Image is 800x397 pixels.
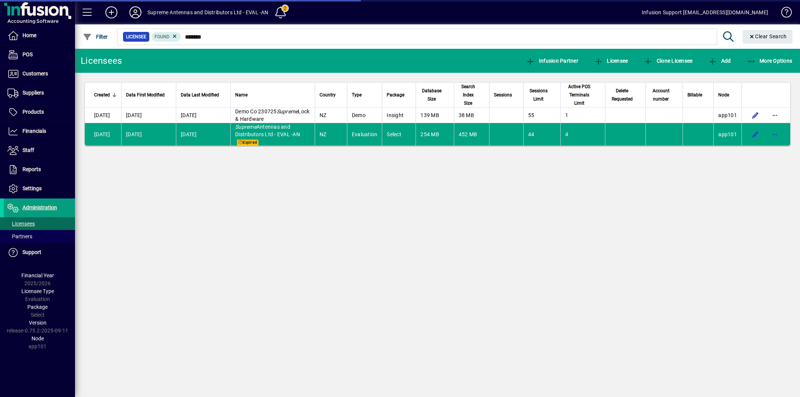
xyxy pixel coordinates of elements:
[644,58,692,64] span: Clone Licensee
[8,221,35,227] span: Licensees
[23,90,44,96] span: Suppliers
[23,147,34,153] span: Staff
[747,58,792,64] span: More Options
[81,30,110,44] button: Filter
[152,32,181,42] mat-chip: Found Status: Found
[315,123,347,146] td: NZ
[565,83,600,107] div: Active POS Terminals Limit
[749,128,761,140] button: Edit
[718,91,729,99] span: Node
[382,108,416,123] td: Insight
[592,54,630,68] button: Licensee
[155,34,170,39] span: Found
[454,123,489,146] td: 452 MB
[610,87,641,103] div: Delete Requested
[642,54,694,68] button: Clone Licensee
[769,109,781,121] button: More options
[29,320,47,326] span: Version
[126,91,165,99] span: Data First Modified
[99,6,123,19] button: Add
[126,33,146,41] span: Licensee
[745,54,794,68] button: More Options
[749,109,761,121] button: Edit
[594,58,628,64] span: Licensee
[718,131,737,137] span: app101.prod.infusionbusinesssoftware.com
[454,108,489,123] td: 38 MB
[4,122,75,141] a: Financials
[27,304,48,310] span: Package
[347,123,382,146] td: Evaluation
[181,91,219,99] span: Data Last Modified
[126,91,171,99] div: Data First Modified
[4,26,75,45] a: Home
[560,108,605,123] td: 1
[320,91,336,99] span: Country
[181,91,226,99] div: Data Last Modified
[769,128,781,140] button: More options
[494,91,519,99] div: Sessions
[4,141,75,160] a: Staff
[459,83,478,107] span: Search Index Size
[708,58,731,64] span: Add
[523,108,560,123] td: 55
[277,108,298,114] em: Supreme
[4,103,75,122] a: Products
[776,2,791,26] a: Knowledge Base
[121,108,176,123] td: [DATE]
[528,87,556,103] div: Sessions Limit
[743,30,793,44] button: Clear
[315,108,347,123] td: NZ
[4,230,75,243] a: Partners
[4,217,75,230] a: Licensees
[650,87,671,103] span: Account number
[416,108,453,123] td: 139 MB
[387,91,411,99] div: Package
[523,123,560,146] td: 44
[23,51,33,57] span: POS
[718,91,737,99] div: Node
[147,6,268,18] div: Supreme Antennas and Distributors Ltd - EVAL -AN
[687,91,702,99] span: Billable
[526,58,578,64] span: Infusion Partner
[23,249,41,255] span: Support
[23,32,36,38] span: Home
[650,87,678,103] div: Account number
[528,87,549,103] span: Sessions Limit
[4,84,75,102] a: Suppliers
[416,123,453,146] td: 254 MB
[352,91,378,99] div: Type
[687,91,709,99] div: Billable
[23,185,42,191] span: Settings
[320,91,342,99] div: Country
[420,87,442,103] span: Database Size
[85,123,121,146] td: [DATE]
[565,83,594,107] span: Active POS Terminals Limit
[81,55,122,67] div: Licensees
[610,87,634,103] span: Delete Requested
[235,91,248,99] span: Name
[494,91,512,99] span: Sessions
[8,233,32,239] span: Partners
[21,288,54,294] span: Licensee Type
[387,91,404,99] span: Package
[23,128,46,134] span: Financials
[123,6,147,19] button: Profile
[23,109,44,115] span: Products
[121,123,176,146] td: [DATE]
[642,6,768,18] div: Infusion Support [EMAIL_ADDRESS][DOMAIN_NAME]
[235,91,310,99] div: Name
[23,205,57,211] span: Administration
[237,140,258,146] span: Expired
[459,83,485,107] div: Search Index Size
[4,243,75,262] a: Support
[83,34,108,40] span: Filter
[235,108,309,122] span: Demo Co 230725 Lock & Hardware
[94,91,117,99] div: Created
[21,272,54,278] span: Financial Year
[32,335,44,341] span: Node
[4,65,75,83] a: Customers
[524,54,580,68] button: Infusion Partner
[23,71,48,77] span: Customers
[718,112,737,118] span: app101.prod.infusionbusinesssoftware.com
[347,108,382,123] td: Demo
